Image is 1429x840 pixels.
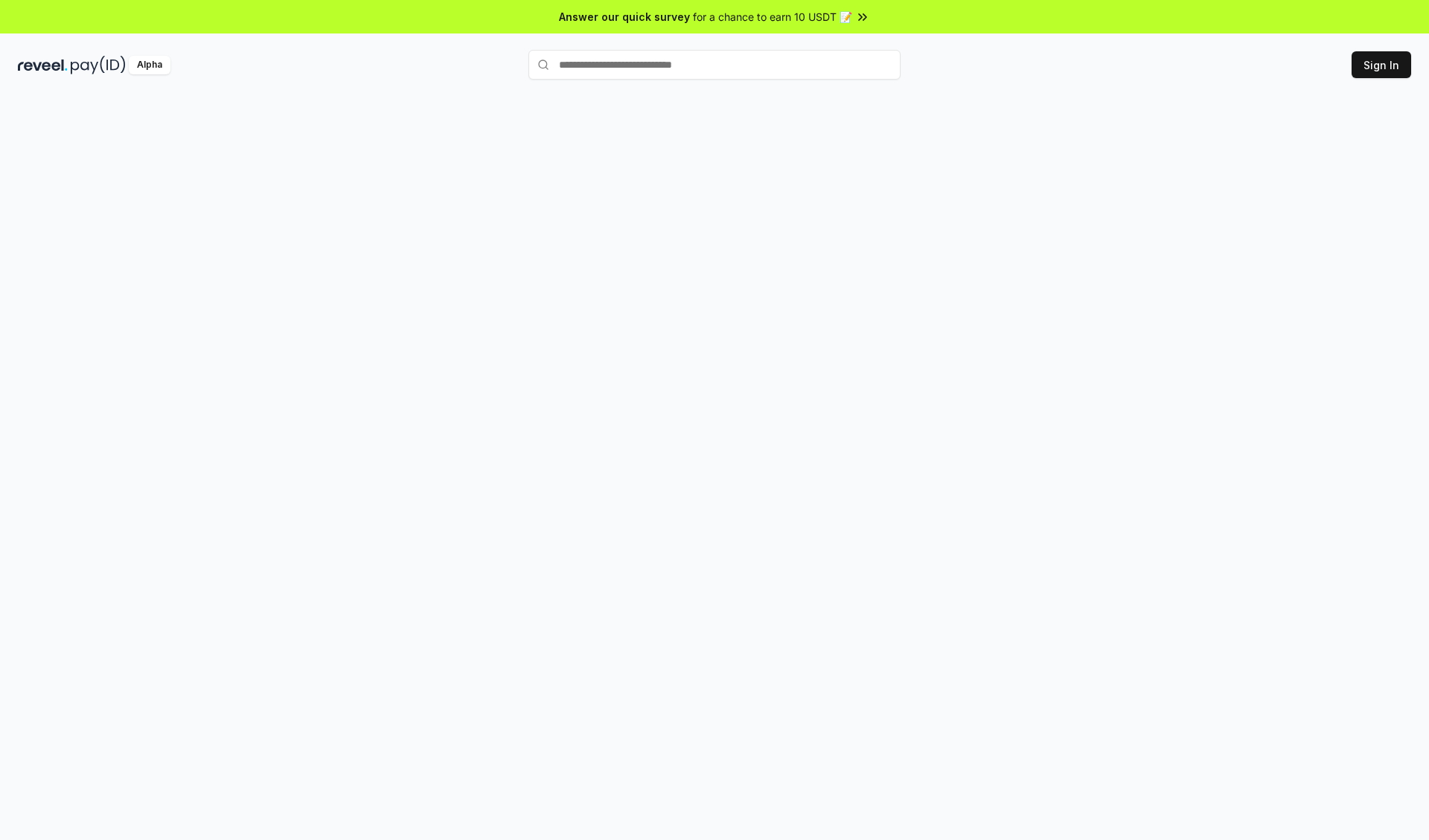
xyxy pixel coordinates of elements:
div: Alpha [129,56,170,74]
img: reveel_dark [18,56,68,74]
img: pay_id [71,56,126,74]
span: for a chance to earn 10 USDT 📝 [693,9,852,25]
span: Answer our quick survey [559,9,690,25]
button: Sign In [1352,51,1411,78]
